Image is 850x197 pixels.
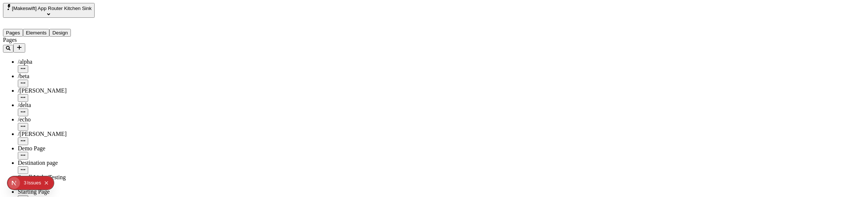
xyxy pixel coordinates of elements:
p: Cookie Test Route [3,6,108,13]
button: Add new [13,43,25,53]
div: Scroll Links Testing [18,174,106,181]
button: Pages [3,29,23,37]
button: Design [49,29,71,37]
div: Pages [3,37,106,43]
div: Destination page [18,160,106,166]
div: /echo [18,116,106,123]
div: /alpha [18,59,106,65]
button: Select site [3,3,95,18]
div: Demo Page [18,145,106,152]
span: [Makeswift] App Router Kitchen Sink [12,6,92,11]
div: /[PERSON_NAME] [18,87,106,94]
button: Elements [23,29,50,37]
div: /[PERSON_NAME] [18,131,106,137]
div: /delta [18,102,106,108]
div: Starting Page [18,188,106,195]
div: /beta [18,73,106,80]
